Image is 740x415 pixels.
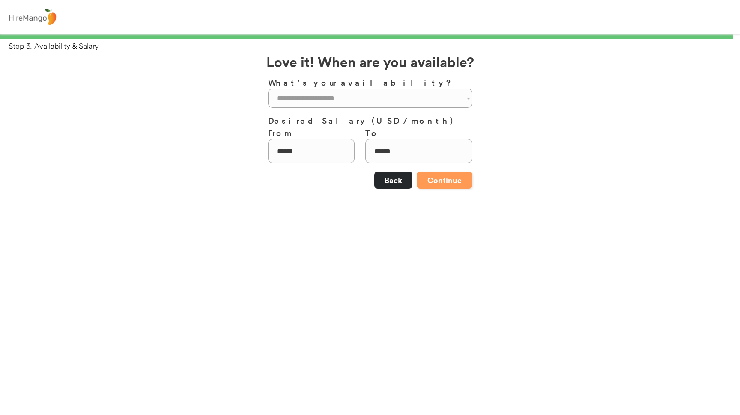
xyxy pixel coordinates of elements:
div: 99% [2,34,738,39]
h2: Love it! When are you available? [266,51,474,72]
h3: To [365,127,472,139]
img: logo%20-%20hiremango%20gray.png [6,7,59,27]
h3: What's your availability? [268,76,472,89]
div: Step 3. Availability & Salary [9,41,740,51]
h3: From [268,127,355,139]
button: Continue [417,172,472,189]
button: Back [374,172,412,189]
h3: Desired Salary (USD / month) [268,114,472,127]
